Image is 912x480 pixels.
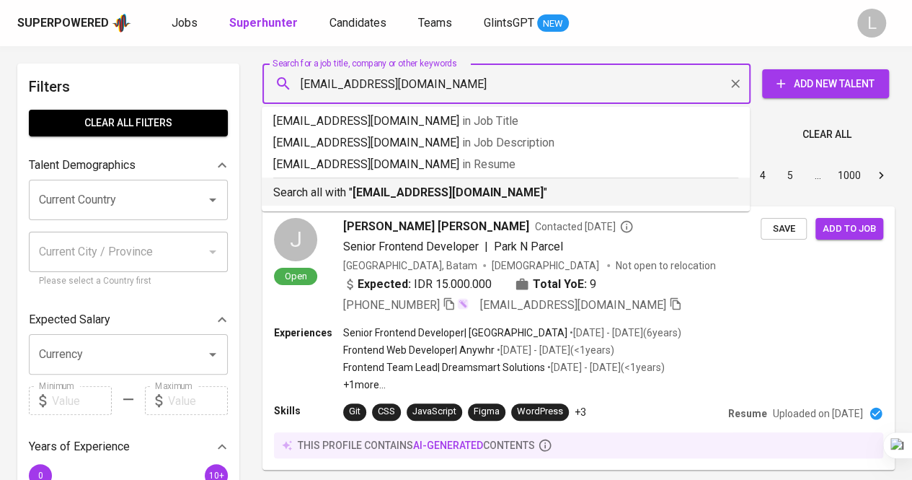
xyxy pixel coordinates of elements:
button: Go to page 4 [751,164,774,187]
a: GlintsGPT NEW [484,14,569,32]
p: Years of Experience [29,438,130,455]
span: Clear All [802,126,851,144]
div: L [857,9,886,38]
span: Add to job [823,221,876,237]
p: [EMAIL_ADDRESS][DOMAIN_NAME] [273,134,738,152]
div: Years of Experience [29,432,228,461]
div: Expected Salary [29,305,228,334]
button: Open [203,190,223,210]
span: in Job Title [462,114,518,128]
p: Please select a Country first [39,274,218,289]
span: in Resume [462,157,515,171]
p: • [DATE] - [DATE] ( <1 years ) [495,343,614,357]
img: magic_wand.svg [457,298,469,310]
div: J [274,218,317,261]
p: Resume [728,406,767,421]
b: [EMAIL_ADDRESS][DOMAIN_NAME] [353,186,544,199]
span: Add New Talent [774,75,877,93]
button: Clear All filters [29,110,228,136]
p: Senior Frontend Developer | [GEOGRAPHIC_DATA] [343,326,567,340]
p: Talent Demographics [29,157,136,174]
div: [GEOGRAPHIC_DATA], Batam [343,258,477,273]
div: JavaScript [412,405,456,419]
span: [EMAIL_ADDRESS][DOMAIN_NAME] [480,298,666,312]
a: Superhunter [229,14,301,32]
button: Go to next page [869,164,893,187]
p: Expected Salary [29,311,110,328]
div: WordPress [517,405,563,419]
span: GlintsGPT [484,16,534,30]
p: this profile contains contents [298,438,535,453]
div: IDR 15.000.000 [343,276,492,293]
p: [EMAIL_ADDRESS][DOMAIN_NAME] [273,113,738,130]
div: … [806,168,829,183]
a: Jobs [172,14,200,32]
div: CSS [378,405,395,419]
p: Not open to relocation [616,258,716,273]
span: Park N Parcel [494,240,563,253]
div: Figma [474,405,500,419]
span: Jobs [172,16,198,30]
a: JOpen[PERSON_NAME] [PERSON_NAME]Contacted [DATE]Senior Frontend Developer|Park N Parcel[GEOGRAPHI... [262,206,895,470]
button: Add New Talent [762,69,889,98]
p: Experiences [274,326,343,340]
span: [PHONE_NUMBER] [343,298,440,312]
button: Go to page 5 [779,164,802,187]
span: | [484,238,488,256]
p: Frontend Team Lead | Dreamsmart Solutions [343,360,545,375]
p: +3 [575,405,586,419]
p: Frontend Web Developer | Anywhr [343,343,495,357]
p: • [DATE] - [DATE] ( <1 years ) [545,360,665,375]
button: Save [761,218,807,240]
span: Senior Frontend Developer [343,240,479,253]
div: Git [349,405,360,419]
b: Total YoE: [533,276,587,293]
button: Go to page 1000 [833,164,865,187]
p: Search all with " " [273,184,738,201]
span: [DEMOGRAPHIC_DATA] [492,258,601,273]
button: Open [203,344,223,365]
span: 9 [590,276,596,293]
a: Teams [418,14,455,32]
span: Open [279,270,313,282]
nav: pagination navigation [639,164,895,187]
svg: By Batam recruiter [619,219,634,234]
button: Clear All [797,121,857,148]
span: [PERSON_NAME] [PERSON_NAME] [343,218,529,235]
p: • [DATE] - [DATE] ( 6 years ) [567,326,681,340]
a: Superpoweredapp logo [17,12,131,34]
h6: Filters [29,75,228,98]
span: AI-generated [413,440,483,451]
span: Teams [418,16,452,30]
span: Save [768,221,800,237]
span: Contacted [DATE] [535,219,634,234]
img: app logo [112,12,131,34]
span: Candidates [329,16,386,30]
a: Candidates [329,14,389,32]
button: Add to job [815,218,883,240]
p: [EMAIL_ADDRESS][DOMAIN_NAME] [273,156,738,173]
b: Expected: [358,276,411,293]
p: +1 more ... [343,378,681,392]
p: Skills [274,403,343,418]
p: Uploaded on [DATE] [773,406,863,421]
b: Superhunter [229,16,298,30]
div: Talent Demographics [29,151,228,180]
input: Value [168,386,228,415]
div: Superpowered [17,15,109,32]
span: in Job Description [462,136,554,149]
button: Clear [725,74,745,94]
span: Clear All filters [40,114,216,132]
span: NEW [537,17,569,31]
input: Value [52,386,112,415]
